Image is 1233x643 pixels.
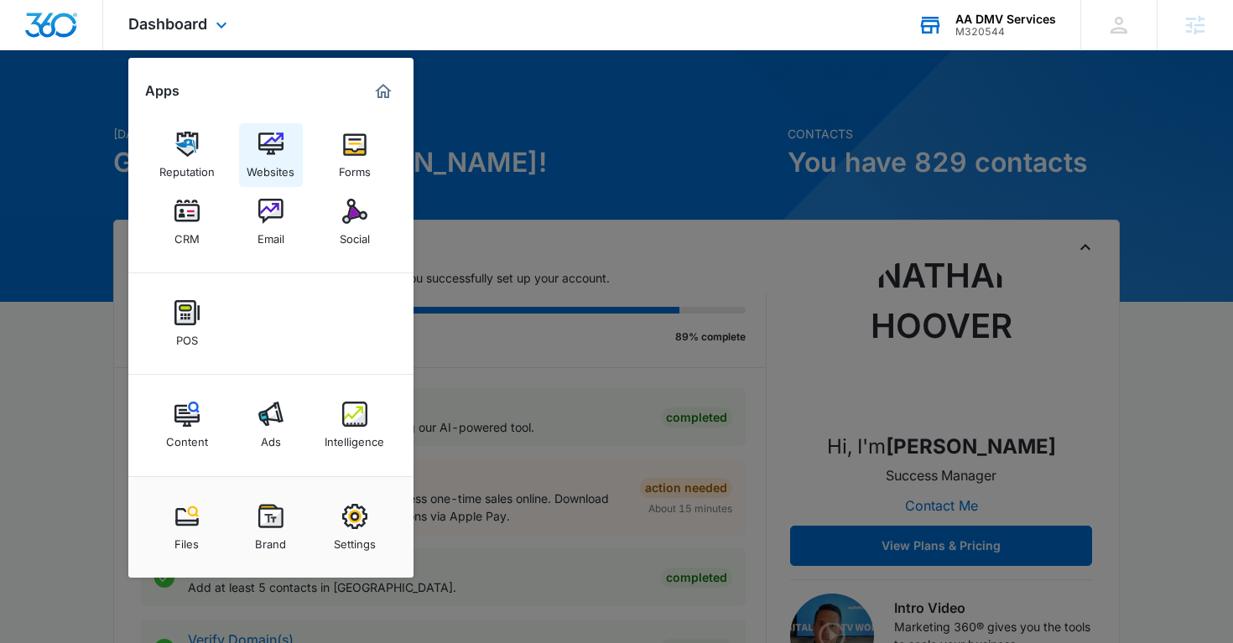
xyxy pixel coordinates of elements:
[145,83,179,99] h2: Apps
[155,393,219,457] a: Content
[323,123,387,187] a: Forms
[323,495,387,559] a: Settings
[323,393,387,457] a: Intelligence
[155,123,219,187] a: Reputation
[239,393,303,457] a: Ads
[174,224,200,246] div: CRM
[258,224,284,246] div: Email
[155,190,219,254] a: CRM
[955,26,1056,38] div: account id
[325,427,384,449] div: Intelligence
[955,13,1056,26] div: account name
[159,157,215,179] div: Reputation
[174,529,199,551] div: Files
[166,427,208,449] div: Content
[239,190,303,254] a: Email
[239,123,303,187] a: Websites
[261,427,281,449] div: Ads
[239,495,303,559] a: Brand
[155,292,219,355] a: POS
[247,157,294,179] div: Websites
[370,78,397,105] a: Marketing 360® Dashboard
[323,190,387,254] a: Social
[176,325,198,347] div: POS
[255,529,286,551] div: Brand
[339,157,371,179] div: Forms
[340,224,370,246] div: Social
[155,495,219,559] a: Files
[334,529,376,551] div: Settings
[128,15,207,33] span: Dashboard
